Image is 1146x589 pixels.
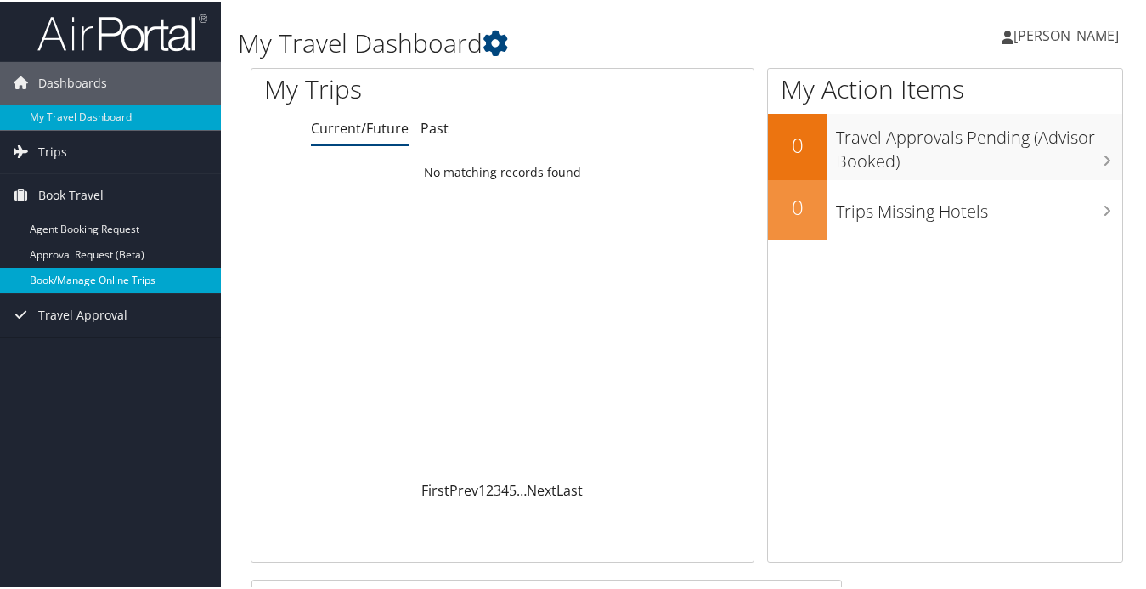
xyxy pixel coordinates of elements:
[37,11,207,51] img: airportal-logo.png
[1013,25,1119,43] span: [PERSON_NAME]
[768,70,1122,105] h1: My Action Items
[486,479,494,498] a: 2
[768,191,827,220] h2: 0
[478,479,486,498] a: 1
[311,117,409,136] a: Current/Future
[449,479,478,498] a: Prev
[768,129,827,158] h2: 0
[494,479,501,498] a: 3
[527,479,556,498] a: Next
[38,173,104,215] span: Book Travel
[836,116,1122,172] h3: Travel Approvals Pending (Advisor Booked)
[1002,8,1136,59] a: [PERSON_NAME]
[509,479,517,498] a: 5
[768,178,1122,238] a: 0Trips Missing Hotels
[251,156,754,186] td: No matching records found
[38,292,127,335] span: Travel Approval
[264,70,532,105] h1: My Trips
[421,479,449,498] a: First
[501,479,509,498] a: 4
[421,117,449,136] a: Past
[768,112,1122,178] a: 0Travel Approvals Pending (Advisor Booked)
[836,190,1122,222] h3: Trips Missing Hotels
[238,24,837,59] h1: My Travel Dashboard
[517,479,527,498] span: …
[38,60,107,103] span: Dashboards
[38,129,67,172] span: Trips
[556,479,583,498] a: Last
